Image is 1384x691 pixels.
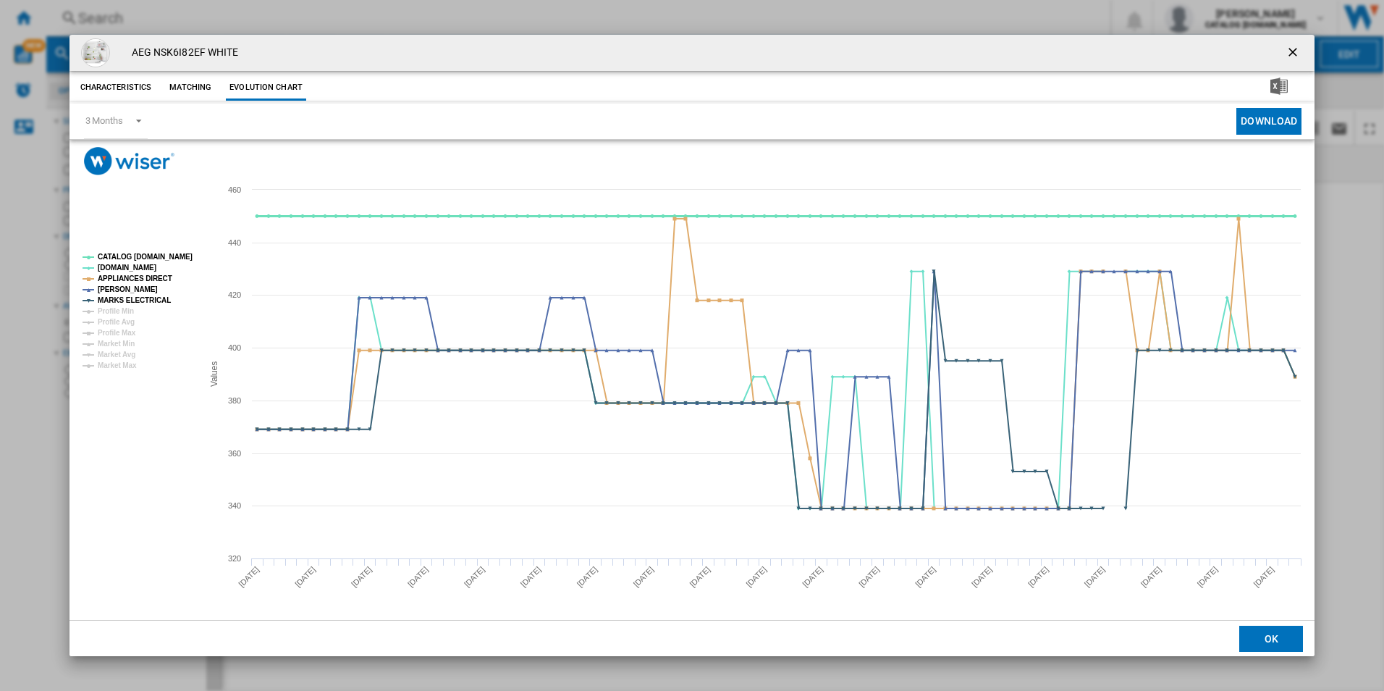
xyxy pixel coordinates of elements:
[801,565,824,589] tspan: [DATE]
[98,264,156,272] tspan: [DOMAIN_NAME]
[69,35,1315,657] md-dialog: Product popup
[1236,108,1301,135] button: Download
[237,565,261,589] tspan: [DATE]
[1195,565,1219,589] tspan: [DATE]
[98,351,135,359] tspan: Market Avg
[1239,626,1303,652] button: OK
[98,361,137,369] tspan: Market Max
[125,46,239,60] h4: AEG NSK6I82EF WHITE
[462,565,486,589] tspan: [DATE]
[228,238,241,247] tspan: 440
[228,185,241,194] tspan: 460
[1026,565,1050,589] tspan: [DATE]
[1252,565,1275,589] tspan: [DATE]
[98,340,135,348] tspan: Market Min
[98,296,171,304] tspan: MARKS ELECTRICAL
[688,565,712,589] tspan: [DATE]
[518,565,542,589] tspan: [DATE]
[228,396,241,405] tspan: 380
[98,275,172,282] tspan: APPLIANCES DIRECT
[159,75,222,101] button: Matching
[81,38,110,67] img: NSK6I82EF_1_Supersize.jpg
[98,253,193,261] tspan: CATALOG [DOMAIN_NAME]
[98,285,158,293] tspan: [PERSON_NAME]
[631,565,655,589] tspan: [DATE]
[85,115,123,126] div: 3 Months
[209,361,219,387] tspan: Values
[1280,38,1309,67] button: getI18NText('BUTTONS.CLOSE_DIALOG')
[1270,78,1288,95] img: excel-24x24.png
[228,290,241,299] tspan: 420
[98,329,136,337] tspan: Profile Max
[228,554,241,563] tspan: 320
[350,565,374,589] tspan: [DATE]
[228,501,241,510] tspan: 340
[98,307,134,315] tspan: Profile Min
[226,75,306,101] button: Evolution chart
[857,565,881,589] tspan: [DATE]
[406,565,430,589] tspan: [DATE]
[77,75,156,101] button: Characteristics
[1286,45,1303,62] ng-md-icon: getI18NText('BUTTONS.CLOSE_DIALOG')
[970,565,994,589] tspan: [DATE]
[913,565,937,589] tspan: [DATE]
[744,565,768,589] tspan: [DATE]
[1139,565,1163,589] tspan: [DATE]
[228,343,241,352] tspan: 400
[575,565,599,589] tspan: [DATE]
[98,318,135,326] tspan: Profile Avg
[293,565,317,589] tspan: [DATE]
[1247,75,1311,101] button: Download in Excel
[1082,565,1106,589] tspan: [DATE]
[228,449,241,458] tspan: 360
[84,147,174,175] img: logo_wiser_300x94.png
